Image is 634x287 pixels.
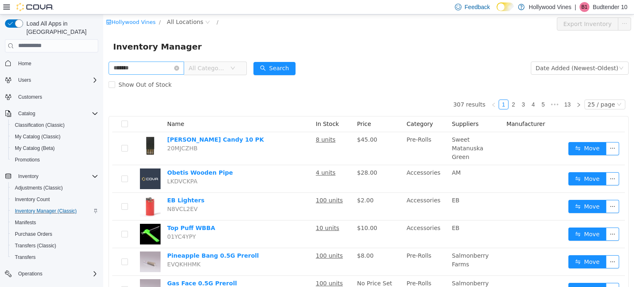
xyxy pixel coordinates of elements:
[18,173,38,180] span: Inventory
[465,213,503,226] button: icon: swapMove
[349,238,386,253] span: Salmonberry Farms
[12,67,72,74] span: Show Out of Stock
[300,206,345,234] td: Accessories
[8,131,102,142] button: My Catalog (Classic)
[529,2,571,12] p: Hollywood Vines
[3,5,52,11] a: icon: shopHollywood Vines
[15,157,40,163] span: Promotions
[15,185,63,191] span: Adjustments (Classic)
[349,183,356,189] span: EB
[405,85,415,95] li: 2
[15,92,45,102] a: Customers
[300,178,345,206] td: Accessories
[37,265,57,285] img: Gas Face 0.5G Preroll hero shot
[15,231,52,237] span: Purchase Orders
[15,171,42,181] button: Inventory
[415,85,425,95] li: 3
[15,58,98,69] span: Home
[458,85,471,95] li: 13
[580,2,589,12] div: Budtender 10
[503,268,516,282] button: icon: ellipsis
[15,242,56,249] span: Transfers (Classic)
[12,132,98,142] span: My Catalog (Classic)
[8,142,102,154] button: My Catalog (Beta)
[12,241,59,251] a: Transfers (Classic)
[593,2,627,12] p: Budtender 10
[64,238,156,244] a: Pineapple Bang 0.5G Preroll
[8,194,102,205] button: Inventory Count
[12,120,68,130] a: Classification (Classic)
[64,122,161,128] a: [PERSON_NAME] Candy 10 PK
[416,85,425,95] a: 3
[3,5,8,10] i: icon: shop
[18,77,31,83] span: Users
[23,19,98,36] span: Load All Apps in [GEOGRAPHIC_DATA]
[300,118,345,151] td: Pre-Rolls
[300,234,345,261] td: Pre-Rolls
[8,228,102,240] button: Purchase Orders
[56,5,57,11] span: /
[473,88,478,93] i: icon: right
[213,210,236,217] u: 10 units
[15,145,55,152] span: My Catalog (Beta)
[12,194,53,204] a: Inventory Count
[2,268,102,280] button: Operations
[435,85,445,95] a: 5
[15,171,98,181] span: Inventory
[15,219,36,226] span: Manifests
[37,121,57,142] img: Runtz Coffin Candy 10 PK hero shot
[8,251,102,263] button: Transfers
[12,194,98,204] span: Inventory Count
[349,155,358,161] span: AM
[150,47,192,61] button: icon: searchSearch
[254,106,268,113] span: Price
[454,3,515,16] button: Export Inventory
[254,183,270,189] span: $2.00
[349,122,380,146] span: Sweet Matanuska Green
[37,237,57,258] img: Pineapple Bang 0.5G Preroll hero shot
[18,94,42,100] span: Customers
[37,154,57,175] img: Obetis Wooden Pipe placeholder
[2,91,102,103] button: Customers
[12,229,98,239] span: Purchase Orders
[64,130,95,137] span: 20MJCZHB
[64,247,97,253] span: EVQKHHMK
[64,210,112,217] a: Top Puff WBBA
[15,122,65,128] span: Classification (Classic)
[465,158,503,171] button: icon: swapMove
[12,120,98,130] span: Classification (Classic)
[8,119,102,131] button: Classification (Classic)
[12,229,56,239] a: Purchase Orders
[213,238,240,244] u: 100 units
[12,155,98,165] span: Promotions
[2,74,102,86] button: Users
[12,252,98,262] span: Transfers
[433,47,515,60] div: Date Added (Newest-Oldest)
[8,240,102,251] button: Transfers (Classic)
[575,2,576,12] p: |
[213,155,232,161] u: 4 units
[15,133,61,140] span: My Catalog (Classic)
[15,75,34,85] button: Users
[349,106,376,113] span: Suppliers
[386,85,395,95] li: Previous Page
[497,11,497,12] span: Dark Mode
[18,60,31,67] span: Home
[15,59,35,69] a: Home
[64,219,93,225] span: 01YC4YPY
[349,210,356,217] span: EB
[388,88,393,93] i: icon: left
[503,241,516,254] button: icon: ellipsis
[303,106,330,113] span: Category
[12,132,64,142] a: My Catalog (Classic)
[254,210,274,217] span: $10.00
[406,85,415,95] a: 2
[445,85,458,95] span: •••
[8,217,102,228] button: Manifests
[17,3,54,11] img: Cova
[12,252,39,262] a: Transfers
[37,182,57,202] img: EB Lighters hero shot
[127,51,132,57] i: icon: down
[2,57,102,69] button: Home
[213,183,240,189] u: 100 units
